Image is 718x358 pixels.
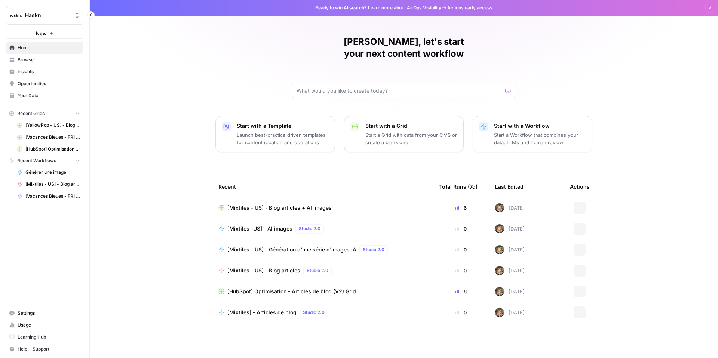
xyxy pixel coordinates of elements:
img: ziyu4k121h9vid6fczkx3ylgkuqx [495,287,504,296]
a: [Vacances Bleues - FR] Pages refonte sites hôtels - [GEOGRAPHIC_DATA] [14,131,83,143]
span: [Mixtiles - US] - Génération d'une série d'images IA [227,246,356,253]
span: Haskn [25,12,70,19]
a: [Mixtiles- US] - AI imagesStudio 2.0 [218,224,427,233]
button: Recent Workflows [6,155,83,166]
a: Browse [6,54,83,66]
h1: [PERSON_NAME], let's start your next content workflow [292,36,516,60]
span: Home [18,44,80,51]
p: Start with a Grid [365,122,457,130]
span: [Vacances Bleues - FR] Pages refonte sites hôtels - [GEOGRAPHIC_DATA] [25,134,80,141]
div: Total Runs (7d) [439,176,478,197]
button: Start with a GridStart a Grid with data from your CMS or create a blank one [344,116,464,152]
span: [Mixtiles] - Articles de blog [227,309,297,316]
a: [Vacances Bleues - FR] Pages refonte sites hôtels - [GEOGRAPHIC_DATA] [14,190,83,202]
span: [Mixtiles - US] - Blog articles [227,267,300,274]
div: Last Edited [495,176,524,197]
span: [HubSpot] Optimisation - Articles de blog (V2) Grid [227,288,356,295]
div: [DATE] [495,287,525,296]
span: Actions early access [447,4,493,11]
a: [Mixtiles - US] - Blog articles + AI images [218,204,427,212]
span: Ready to win AI search? about AirOps Visibility [315,4,441,11]
button: Start with a WorkflowStart a Workflow that combines your data, LLMs and human review [473,116,592,152]
a: Insights [6,66,83,78]
p: Start with a Workflow [494,122,586,130]
a: [HubSpot] Optimisation - Articles de blog (V2) Grid [218,288,427,295]
div: [DATE] [495,266,525,275]
span: Usage [18,322,80,328]
a: [Mixtiles - US] - Génération d'une série d'images IAStudio 2.0 [218,245,427,254]
button: Start with a TemplateLaunch best-practice driven templates for content creation and operations [215,116,335,152]
span: Studio 2.0 [363,246,384,253]
button: New [6,28,83,39]
button: Workspace: Haskn [6,6,83,25]
a: Learn more [368,5,393,10]
a: Learning Hub [6,331,83,343]
span: Recent Grids [17,110,45,117]
span: [HubSpot] Optimisation - Articles de blog (V2) Grid [25,146,80,152]
img: Haskn Logo [9,9,22,22]
div: Actions [570,176,590,197]
span: New [36,30,47,37]
div: Recent [218,176,427,197]
img: ziyu4k121h9vid6fczkx3ylgkuqx [495,203,504,212]
p: Start a Grid with data from your CMS or create a blank one [365,131,457,146]
div: [DATE] [495,224,525,233]
img: ziyu4k121h9vid6fczkx3ylgkuqx [495,266,504,275]
span: Recent Workflows [17,157,56,164]
a: Home [6,42,83,54]
span: Studio 2.0 [303,309,325,316]
img: ziyu4k121h9vid6fczkx3ylgkuqx [495,308,504,317]
a: [HubSpot] Optimisation - Articles de blog (V2) Grid [14,143,83,155]
a: Settings [6,307,83,319]
input: What would you like to create today? [297,87,502,95]
a: Opportunities [6,78,83,90]
span: Studio 2.0 [307,267,328,274]
a: Usage [6,319,83,331]
div: [DATE] [495,308,525,317]
div: [DATE] [495,203,525,212]
p: Launch best-practice driven templates for content creation and operations [237,131,329,146]
a: Générer une image [14,166,83,178]
div: 6 [439,204,483,212]
span: [Mixtiles - US] - Blog articles + AI images [227,204,332,212]
div: 0 [439,309,483,316]
p: Start with a Template [237,122,329,130]
span: Générer une image [25,169,80,176]
span: Help + Support [18,346,80,352]
span: Learning Hub [18,334,80,340]
span: Insights [18,68,80,75]
span: Settings [18,310,80,317]
img: ziyu4k121h9vid6fczkx3ylgkuqx [495,224,504,233]
span: [Vacances Bleues - FR] Pages refonte sites hôtels - [GEOGRAPHIC_DATA] [25,193,80,200]
span: Browse [18,56,80,63]
span: Your Data [18,92,80,99]
a: [YellowPop - US] - Blog Articles - 1000 words [14,119,83,131]
div: 6 [439,288,483,295]
a: [Mixtiles - US] - Blog articlesStudio 2.0 [218,266,427,275]
div: 0 [439,246,483,253]
div: 0 [439,267,483,274]
button: Recent Grids [6,108,83,119]
span: Opportunities [18,80,80,87]
img: ziyu4k121h9vid6fczkx3ylgkuqx [495,245,504,254]
span: [Mixtiles - US] - Blog articles [25,181,80,188]
a: Your Data [6,90,83,102]
a: [Mixtiles] - Articles de blogStudio 2.0 [218,308,427,317]
span: Studio 2.0 [299,225,320,232]
span: [Mixtiles- US] - AI images [227,225,292,232]
div: 0 [439,225,483,232]
span: [YellowPop - US] - Blog Articles - 1000 words [25,122,80,129]
p: Start a Workflow that combines your data, LLMs and human review [494,131,586,146]
div: [DATE] [495,245,525,254]
a: [Mixtiles - US] - Blog articles [14,178,83,190]
button: Help + Support [6,343,83,355]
